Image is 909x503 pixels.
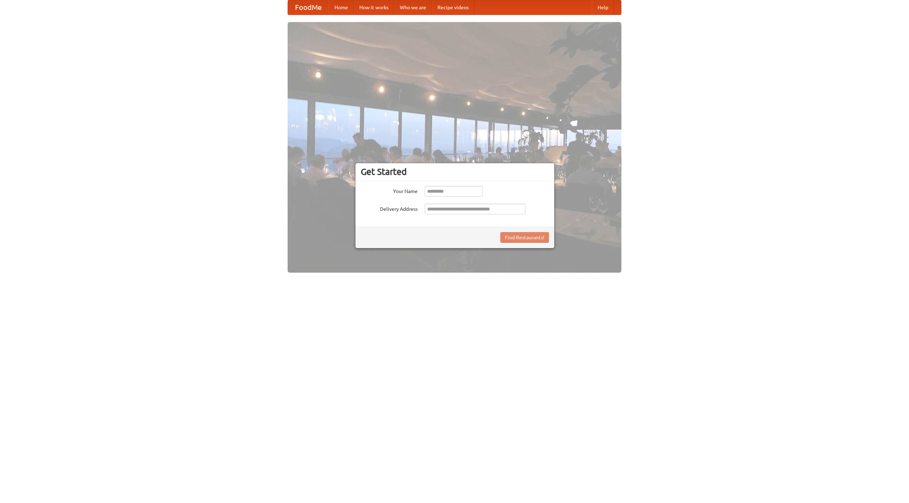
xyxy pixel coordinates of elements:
h3: Get Started [361,166,549,177]
button: Find Restaurants! [500,232,549,243]
label: Delivery Address [361,204,418,213]
a: How it works [354,0,394,15]
a: Recipe videos [432,0,474,15]
a: Home [329,0,354,15]
label: Your Name [361,186,418,195]
a: Who we are [394,0,432,15]
a: Help [592,0,614,15]
a: FoodMe [288,0,329,15]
